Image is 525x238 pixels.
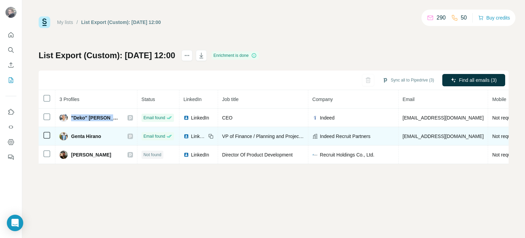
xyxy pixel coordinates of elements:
img: LinkedIn logo [184,152,189,158]
img: Avatar [5,7,16,18]
img: LinkedIn logo [184,134,189,139]
span: Recruit Holdings Co., Ltd. [320,151,375,158]
span: Find all emails (3) [459,77,497,84]
p: 290 [436,14,446,22]
span: Company [312,97,333,102]
span: VP of Finance / Planning and Project Management [222,134,329,139]
img: company-logo [312,115,318,121]
span: [PERSON_NAME] [71,151,111,158]
button: Use Surfe on LinkedIn [5,106,16,118]
span: Not found [144,152,161,158]
span: Not requested [492,152,522,158]
span: LinkedIn [191,114,209,121]
span: [EMAIL_ADDRESS][DOMAIN_NAME] [403,134,484,139]
div: Enrichment is done [212,51,259,60]
span: Indeed Recruit Partners [320,133,371,140]
span: LinkedIn [184,97,202,102]
div: List Export (Custom): [DATE] 12:00 [81,19,161,26]
button: Use Surfe API [5,121,16,133]
span: Email found [144,133,165,139]
span: 3 Profiles [59,97,79,102]
span: Not requested [492,115,522,121]
span: Status [142,97,155,102]
span: Genta Hirano [71,133,101,140]
button: actions [181,50,192,61]
span: LinkedIn [191,151,209,158]
span: CEO [222,115,232,121]
span: Email found [144,115,165,121]
img: Avatar [59,132,68,140]
span: "Deko" [PERSON_NAME] [71,114,121,121]
img: company-logo [312,152,318,158]
span: Mobile [492,97,506,102]
span: [EMAIL_ADDRESS][DOMAIN_NAME] [403,115,484,121]
p: 50 [461,14,467,22]
button: My lists [5,74,16,86]
span: Director Of Product Development [222,152,293,158]
img: Avatar [59,114,68,122]
button: Dashboard [5,136,16,148]
button: Quick start [5,29,16,41]
span: Not requested [492,134,522,139]
h1: List Export (Custom): [DATE] 12:00 [39,50,175,61]
button: Search [5,44,16,56]
button: Buy credits [478,13,510,23]
div: Open Intercom Messenger [7,215,23,231]
span: LinkedIn [191,133,206,140]
li: / [77,19,78,26]
button: Feedback [5,151,16,163]
a: My lists [57,20,73,25]
button: Sync all to Pipedrive (3) [378,75,439,85]
button: Find all emails (3) [442,74,505,86]
img: LinkedIn logo [184,115,189,121]
span: Indeed [320,114,335,121]
img: Avatar [59,151,68,159]
img: Surfe Logo [39,16,50,28]
span: Job title [222,97,239,102]
span: Email [403,97,415,102]
button: Enrich CSV [5,59,16,71]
